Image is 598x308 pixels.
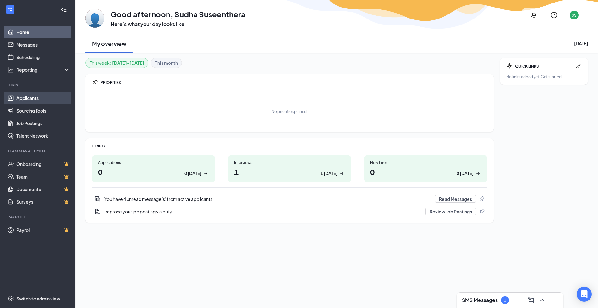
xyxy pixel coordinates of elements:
a: New hires00 [DATE]ArrowRight [364,155,487,182]
a: Interviews11 [DATE]ArrowRight [228,155,351,182]
h1: Good afternoon, Sudha Suseenthera [111,9,245,19]
a: Sourcing Tools [16,104,70,117]
svg: Pin [479,208,485,215]
h3: Here’s what your day looks like [111,21,245,28]
button: ChevronUp [537,295,547,305]
div: Payroll [8,214,69,220]
div: Interviews [234,160,345,165]
a: TeamCrown [16,170,70,183]
div: Open Intercom Messenger [577,287,592,302]
b: This month [155,59,178,66]
div: QUICK LINKS [515,63,573,69]
img: Sudha Suseenthera [85,9,104,28]
svg: ArrowRight [475,170,481,177]
a: SurveysCrown [16,195,70,208]
button: Review Job Postings [425,208,476,215]
div: 0 [DATE] [457,170,474,177]
svg: DoubleChatActive [94,196,101,202]
a: DocumentAddImprove your job posting visibilityReview Job PostingsPin [92,205,487,218]
svg: ChevronUp [539,296,546,304]
svg: ArrowRight [339,170,345,177]
a: Applications00 [DATE]ArrowRight [92,155,215,182]
button: ComposeMessage [525,295,535,305]
a: Job Postings [16,117,70,129]
a: DocumentsCrown [16,183,70,195]
svg: WorkstreamLogo [7,6,13,13]
svg: Minimize [550,296,557,304]
button: Minimize [548,295,558,305]
div: Applications [98,160,209,165]
a: Home [16,26,70,38]
div: SS [572,13,577,18]
h1: 0 [98,167,209,177]
a: PayrollCrown [16,224,70,236]
svg: Collapse [61,7,67,13]
div: You have 4 unread message(s) from active applicants [92,193,487,205]
div: Improve your job posting visibility [92,205,487,218]
h2: My overview [92,40,126,47]
h3: SMS Messages [462,297,498,304]
a: Scheduling [16,51,70,63]
div: 1 [DATE] [321,170,337,177]
svg: Analysis [8,67,14,73]
div: New hires [370,160,481,165]
svg: Pin [479,196,485,202]
div: This week : [90,59,144,66]
div: No priorities pinned. [272,109,308,114]
svg: Notifications [530,11,538,19]
a: DoubleChatActiveYou have 4 unread message(s) from active applicantsRead MessagesPin [92,193,487,205]
div: Switch to admin view [16,295,60,302]
div: No links added yet. Get started! [506,74,582,80]
h1: 0 [370,167,481,177]
svg: ArrowRight [203,170,209,177]
a: Messages [16,38,70,51]
svg: QuestionInfo [550,11,558,19]
svg: Pin [92,79,98,85]
a: Talent Network [16,129,70,142]
svg: ComposeMessage [527,296,535,304]
div: PRIORITIES [101,80,487,85]
div: Team Management [8,148,69,154]
svg: Settings [8,295,14,302]
div: Hiring [8,82,69,88]
a: Applicants [16,92,70,104]
div: Improve your job posting visibility [104,208,422,215]
div: Reporting [16,67,70,73]
div: 1 [504,298,506,303]
svg: DocumentAdd [94,208,101,215]
svg: Pen [575,63,582,69]
div: You have 4 unread message(s) from active applicants [104,196,431,202]
h1: 1 [234,167,345,177]
b: [DATE] - [DATE] [112,59,144,66]
svg: Bolt [506,63,513,69]
div: HIRING [92,143,487,149]
div: [DATE] [574,40,588,47]
a: OnboardingCrown [16,158,70,170]
div: 0 [DATE] [184,170,201,177]
button: Read Messages [435,195,476,203]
